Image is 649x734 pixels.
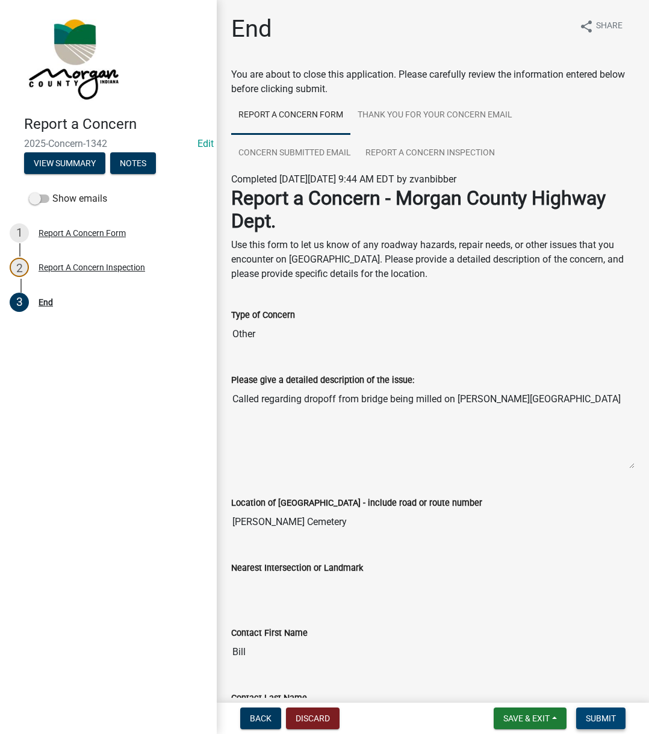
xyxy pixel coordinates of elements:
button: shareShare [570,14,632,38]
div: 2 [10,258,29,277]
button: Discard [286,708,340,729]
div: 1 [10,223,29,243]
div: 3 [10,293,29,312]
span: 2025-Concern-1342 [24,138,193,149]
i: share [579,19,594,34]
button: View Summary [24,152,105,174]
wm-modal-confirm: Edit Application Number [197,138,214,149]
a: Thank You for Your Concern Email [350,96,520,135]
strong: Report a Concern - Morgan County Highway Dept. [231,187,606,232]
label: Please give a detailed description of the issue: [231,376,414,385]
div: Report A Concern Form [39,229,126,237]
label: Contact First Name [231,629,308,638]
p: Use this form to let us know of any roadway hazards, repair needs, or other issues that you encou... [231,238,635,281]
span: Share [596,19,623,34]
label: Nearest Intersection or Landmark [231,564,363,573]
wm-modal-confirm: Notes [110,159,156,169]
a: Edit [197,138,214,149]
img: Morgan County, Indiana [24,13,121,103]
label: Show emails [29,191,107,206]
span: Submit [586,714,616,723]
label: Type of Concern [231,311,295,320]
wm-modal-confirm: Summary [24,159,105,169]
button: Notes [110,152,156,174]
span: Save & Exit [503,714,550,723]
button: Submit [576,708,626,729]
h1: End [231,14,272,43]
a: Concern Submitted Email [231,134,358,173]
a: Report A Concern Inspection [358,134,502,173]
a: Report A Concern Form [231,96,350,135]
div: Report A Concern Inspection [39,263,145,272]
h4: Report a Concern [24,116,207,133]
span: Completed [DATE][DATE] 9:44 AM EDT by zvanbibber [231,173,456,185]
div: End [39,298,53,306]
label: Contact Last Name [231,694,307,703]
span: Back [250,714,272,723]
textarea: Called regarding dropoff from bridge being milled on [PERSON_NAME][GEOGRAPHIC_DATA] [231,387,635,469]
button: Back [240,708,281,729]
label: Location of [GEOGRAPHIC_DATA] - include road or route number [231,499,482,508]
button: Save & Exit [494,708,567,729]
